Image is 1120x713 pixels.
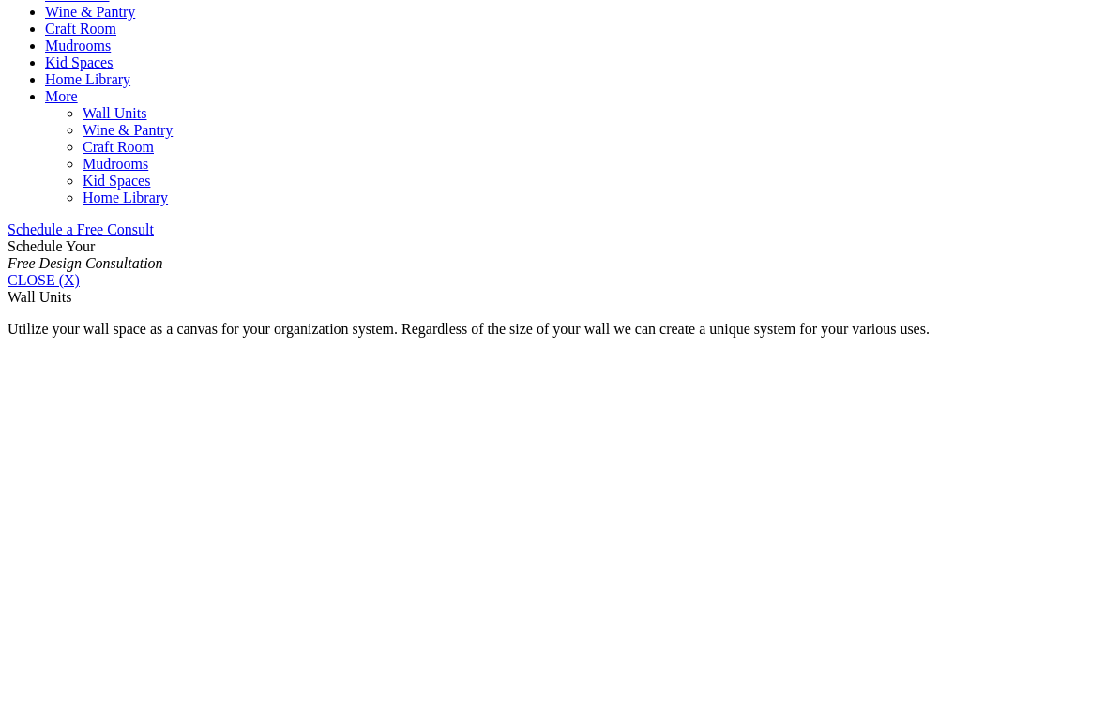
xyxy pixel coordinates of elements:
p: Utilize your wall space as a canvas for your organization system. Regardless of the size of your ... [8,321,1112,338]
a: More menu text will display only on big screen [45,88,78,104]
span: Schedule Your [8,238,163,271]
span: Wall Units [8,289,71,305]
em: Free Design Consultation [8,255,163,271]
a: Wall Units [83,105,146,121]
a: Craft Room [45,21,116,37]
a: Kid Spaces [45,54,113,70]
a: Wine & Pantry [45,4,135,20]
a: CLOSE (X) [8,272,80,288]
a: Kid Spaces [83,173,150,189]
a: Schedule a Free Consult (opens a dropdown menu) [8,221,154,237]
a: Home Library [45,71,130,87]
a: Mudrooms [83,156,148,172]
a: Wine & Pantry [83,122,173,138]
a: Mudrooms [45,38,111,53]
a: Craft Room [83,139,154,155]
a: Home Library [83,190,168,205]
